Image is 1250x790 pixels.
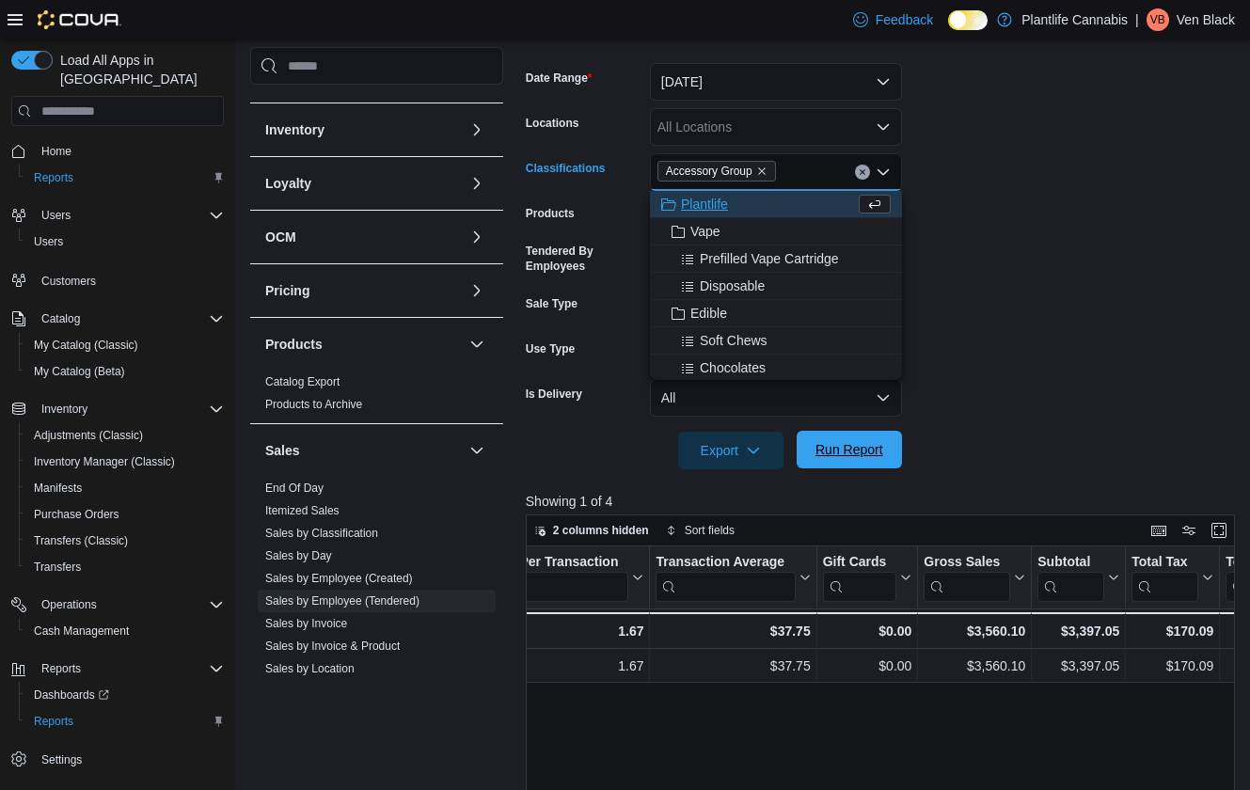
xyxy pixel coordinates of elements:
[41,597,97,612] span: Operations
[41,274,96,289] span: Customers
[26,334,146,356] a: My Catalog (Classic)
[494,554,643,602] button: Qty Per Transaction
[1131,554,1198,572] div: Total Tax
[265,375,340,388] a: Catalog Export
[822,655,911,677] div: $0.00
[26,230,71,253] a: Users
[265,527,378,540] a: Sales by Classification
[34,593,104,616] button: Operations
[34,593,224,616] span: Operations
[265,503,340,518] span: Itemized Sales
[26,477,89,499] a: Manifests
[553,523,649,538] span: 2 columns hidden
[265,281,462,300] button: Pricing
[466,172,488,195] button: Loyalty
[34,234,63,249] span: Users
[650,63,902,101] button: [DATE]
[822,554,896,572] div: Gift Cards
[265,481,324,496] span: End Of Day
[265,640,400,653] a: Sales by Invoice & Product
[1037,620,1119,642] div: $3,397.05
[265,228,462,246] button: OCM
[815,440,883,459] span: Run Report
[924,554,1025,602] button: Gross Sales
[26,620,136,642] a: Cash Management
[26,503,224,526] span: Purchase Orders
[265,571,413,586] span: Sales by Employee (Created)
[41,752,82,767] span: Settings
[1177,8,1235,31] p: Ven Black
[924,554,1010,572] div: Gross Sales
[822,620,911,642] div: $0.00
[1131,655,1213,677] div: $170.09
[681,195,728,213] span: Plantlife
[656,554,795,572] div: Transaction Average
[19,528,231,554] button: Transfers (Classic)
[700,331,767,350] span: Soft Chews
[26,710,81,733] a: Reports
[466,118,488,141] button: Inventory
[26,503,127,526] a: Purchase Orders
[19,358,231,385] button: My Catalog (Beta)
[26,166,81,189] a: Reports
[265,661,355,676] span: Sales by Location
[689,432,772,469] span: Export
[876,165,891,180] button: Close list of options
[526,492,1242,511] p: Showing 1 of 4
[265,662,355,675] a: Sales by Location
[690,304,727,323] span: Edible
[1037,655,1119,677] div: $3,397.05
[26,529,135,552] a: Transfers (Classic)
[19,165,231,191] button: Reports
[265,639,400,654] span: Sales by Invoice & Product
[34,338,138,353] span: My Catalog (Classic)
[265,120,462,139] button: Inventory
[1131,554,1198,602] div: Total Tax
[26,477,224,499] span: Manifests
[526,161,606,176] label: Classifications
[948,30,949,31] span: Dark Mode
[34,748,224,771] span: Settings
[4,592,231,618] button: Operations
[34,533,128,548] span: Transfers (Classic)
[656,655,810,677] div: $37.75
[656,554,795,602] div: Transaction Average
[4,202,231,229] button: Users
[265,397,362,412] span: Products to Archive
[4,306,231,332] button: Catalog
[265,335,462,354] button: Products
[41,144,71,159] span: Home
[494,554,628,572] div: Qty Per Transaction
[34,204,78,227] button: Users
[526,206,575,221] label: Products
[1178,519,1200,542] button: Display options
[26,230,224,253] span: Users
[265,335,323,354] h3: Products
[26,684,117,706] a: Dashboards
[265,594,419,608] a: Sales by Employee (Tendered)
[822,554,896,602] div: Gift Card Sales
[19,708,231,735] button: Reports
[26,529,224,552] span: Transfers (Classic)
[756,166,767,177] button: Remove Accessory Group from selection in this group
[526,71,593,86] label: Date Range
[34,140,79,163] a: Home
[876,10,933,29] span: Feedback
[26,450,224,473] span: Inventory Manager (Classic)
[34,398,224,420] span: Inventory
[466,439,488,462] button: Sales
[1131,554,1213,602] button: Total Tax
[34,428,143,443] span: Adjustments (Classic)
[26,556,224,578] span: Transfers
[4,266,231,293] button: Customers
[26,334,224,356] span: My Catalog (Classic)
[26,360,224,383] span: My Catalog (Beta)
[657,161,776,182] span: Accessory Group
[4,746,231,773] button: Settings
[265,504,340,517] a: Itemized Sales
[41,661,81,676] span: Reports
[1021,8,1128,31] p: Plantlife Cannabis
[656,554,810,602] button: Transaction Average
[19,554,231,580] button: Transfers
[265,228,296,246] h3: OCM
